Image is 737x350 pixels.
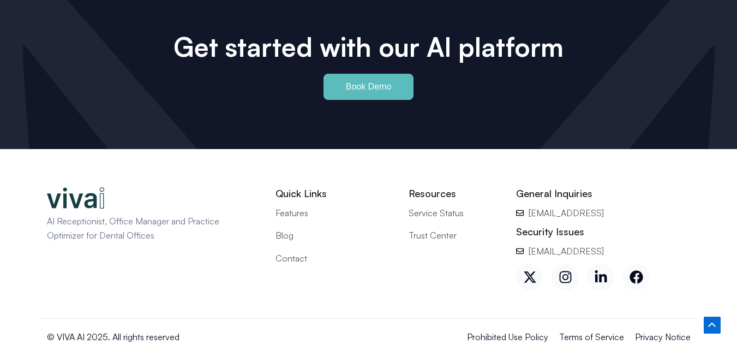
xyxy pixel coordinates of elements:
h2: Get started with our Al platform [145,31,592,63]
a: [EMAIL_ADDRESS] [516,206,690,220]
a: Privacy Notice [635,330,691,344]
span: [EMAIL_ADDRESS] [526,206,604,220]
h2: Quick Links [275,187,392,200]
a: Terms of Service [559,330,624,344]
h2: Resources [409,187,500,200]
span: [EMAIL_ADDRESS] [526,244,604,258]
span: Service Status [409,206,464,220]
h2: General Inquiries [516,187,690,200]
a: Prohibited Use Policy [467,330,548,344]
a: Contact [275,251,392,265]
span: Trust Center [409,228,457,242]
a: Trust Center [409,228,500,242]
a: Blog [275,228,392,242]
a: Book Demo [323,74,414,100]
a: Features [275,206,392,220]
span: Contact [275,251,307,265]
a: [EMAIL_ADDRESS] [516,244,690,258]
h2: Security Issues [516,226,690,238]
span: Book Demo [346,82,392,91]
a: Service Status [409,206,500,220]
p: © VIVA AI 2025. All rights reserved [47,330,329,344]
span: Blog [275,228,293,242]
span: Features [275,206,308,220]
p: AI Receptionist, Office Manager and Practice Optimizer for Dental Offices [47,214,238,243]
